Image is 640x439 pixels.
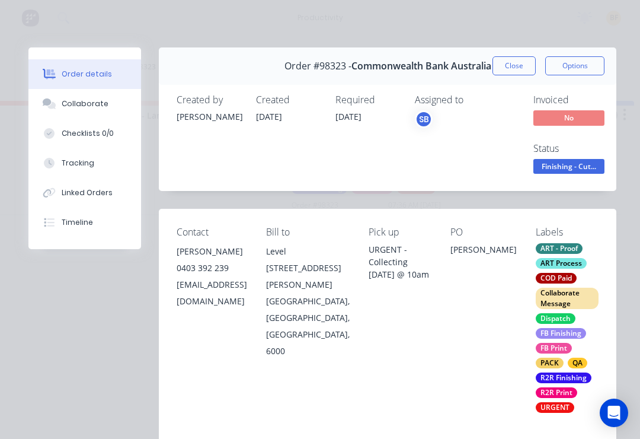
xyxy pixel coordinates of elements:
div: ART - Proof [536,243,583,254]
button: SB [415,110,433,128]
div: Bill to [266,227,350,238]
span: [DATE] [335,111,361,122]
div: PACK [536,358,564,368]
div: Created [256,94,321,106]
div: Pick up [369,227,431,238]
div: R2R Finishing [536,373,591,383]
div: Level [STREET_ADDRESS][PERSON_NAME] [266,243,350,293]
div: Level [STREET_ADDRESS][PERSON_NAME][GEOGRAPHIC_DATA], [GEOGRAPHIC_DATA], [GEOGRAPHIC_DATA], 6000 [266,243,350,360]
button: Tracking [28,148,141,178]
span: Commonwealth Bank Australia [351,61,491,72]
span: [DATE] [256,111,282,122]
div: Contact [177,227,247,238]
div: Checklists 0/0 [62,128,114,139]
div: URGENT - Collecting [DATE] @ 10am [369,243,431,281]
div: [PERSON_NAME] [177,243,247,260]
div: COD Paid [536,273,577,284]
div: Open Intercom Messenger [600,399,628,427]
div: Linked Orders [62,187,113,198]
div: Assigned to [415,94,533,106]
div: Dispatch [536,313,575,324]
button: Close [492,56,536,75]
div: Required [335,94,401,106]
div: Tracking [62,158,94,168]
div: [PERSON_NAME] [177,110,242,123]
div: R2R Print [536,387,577,398]
div: FB Finishing [536,328,586,339]
div: URGENT [536,402,574,413]
div: Collaborate [62,98,108,109]
button: Checklists 0/0 [28,119,141,148]
div: [GEOGRAPHIC_DATA], [GEOGRAPHIC_DATA], [GEOGRAPHIC_DATA], 6000 [266,293,350,360]
button: Order details [28,59,141,89]
button: Collaborate [28,89,141,119]
div: Collaborate Message [536,288,599,309]
span: No [533,110,604,125]
div: [PERSON_NAME] [450,243,517,260]
div: 0403 392 239 [177,260,247,276]
div: FB Print [536,343,572,354]
button: Finishing - Cut... [533,159,604,177]
div: [PERSON_NAME]0403 392 239[EMAIL_ADDRESS][DOMAIN_NAME] [177,243,247,310]
div: Status [533,143,622,154]
div: Order details [62,69,112,79]
button: Linked Orders [28,178,141,208]
div: [EMAIL_ADDRESS][DOMAIN_NAME] [177,276,247,310]
span: Order #98323 - [284,61,351,72]
span: Finishing - Cut... [533,159,604,174]
div: PO [450,227,517,238]
button: Timeline [28,208,141,237]
div: Created by [177,94,242,106]
button: Options [545,56,604,75]
div: ART Process [536,258,587,269]
div: Labels [536,227,599,238]
div: QA [568,358,587,368]
div: Invoiced [533,94,622,106]
div: Timeline [62,217,93,228]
